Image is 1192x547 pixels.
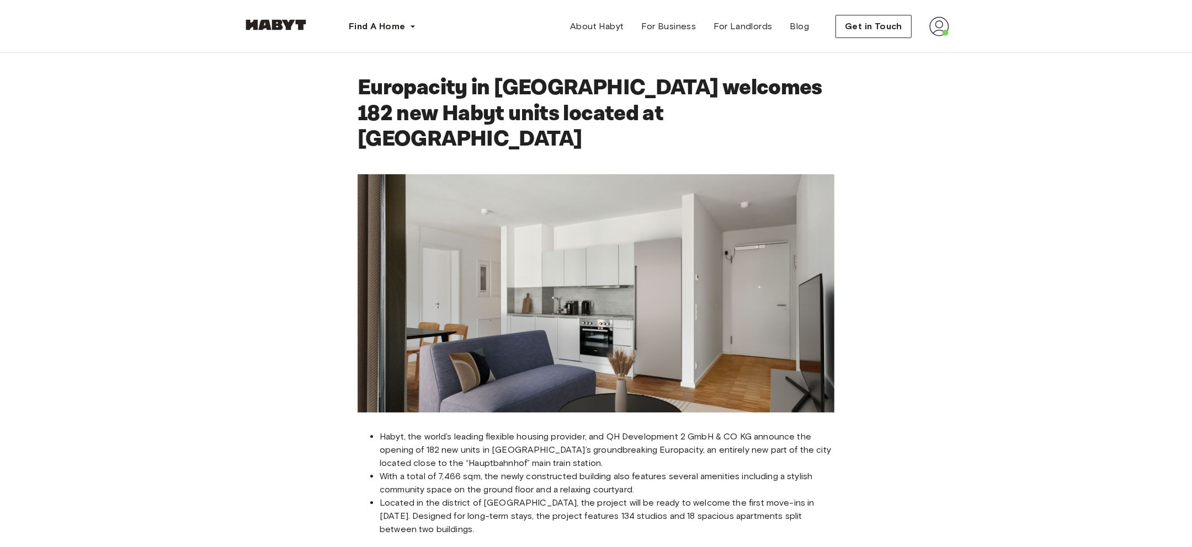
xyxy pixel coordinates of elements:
[714,20,772,33] span: For Landlords
[380,496,834,536] li: Located in the district of [GEOGRAPHIC_DATA], the project will be ready to welcome the first move...
[781,15,818,37] a: Blog
[633,15,705,37] a: For Business
[358,174,834,412] img: Europacity in Berlin welcomes 182 new Habyt units located at Quartier Heidestrasse
[705,15,781,37] a: For Landlords
[845,20,902,33] span: Get in Touch
[836,15,912,38] button: Get in Touch
[358,75,834,152] h1: Europacity in [GEOGRAPHIC_DATA] welcomes 182 new Habyt units located at [GEOGRAPHIC_DATA]
[570,20,624,33] span: About Habyt
[561,15,632,37] a: About Habyt
[642,20,696,33] span: For Business
[380,470,834,496] li: With a total of 7,466 sqm, the newly constructed building also features several amenities includi...
[790,20,810,33] span: Blog
[340,15,425,37] button: Find A Home
[243,19,309,30] img: Habyt
[380,430,834,470] li: Habyt, the world’s leading flexible housing provider, and QH Development 2 GmbH & CO KG announce ...
[349,20,405,33] span: Find A Home
[929,17,949,36] img: avatar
